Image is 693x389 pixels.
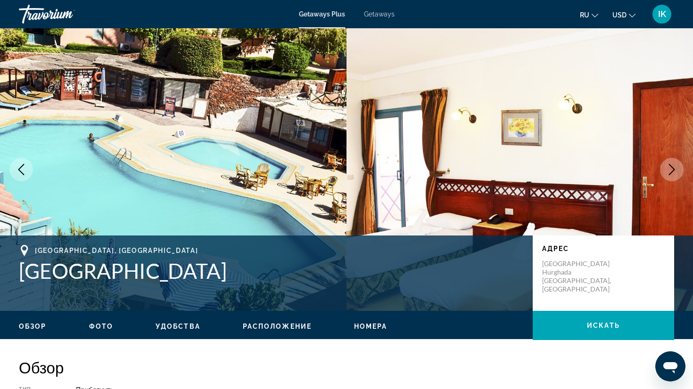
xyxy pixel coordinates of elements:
[542,245,665,252] p: Адрес
[243,323,312,330] span: Расположение
[89,323,113,330] span: Фото
[612,11,627,19] span: USD
[542,259,618,293] p: [GEOGRAPHIC_DATA] Hurghada [GEOGRAPHIC_DATA], [GEOGRAPHIC_DATA]
[354,323,388,330] span: Номера
[19,322,47,331] button: Обзор
[19,259,523,283] h1: [GEOGRAPHIC_DATA]
[655,351,685,381] iframe: Pulsante per aprire la finestra di messaggistica
[587,322,620,329] span: искать
[580,11,589,19] span: ru
[89,322,113,331] button: Фото
[660,158,684,181] button: Next image
[156,322,200,331] button: Удобства
[299,10,345,18] a: Getaways Plus
[9,158,33,181] button: Previous image
[580,8,598,22] button: Change language
[354,322,388,331] button: Номера
[156,323,200,330] span: Удобства
[650,4,674,24] button: User Menu
[19,323,47,330] span: Обзор
[35,247,198,254] span: [GEOGRAPHIC_DATA], [GEOGRAPHIC_DATA]
[658,9,666,19] span: IK
[612,8,635,22] button: Change currency
[533,311,674,340] button: искать
[19,358,674,377] h2: Обзор
[19,2,113,26] a: Travorium
[243,322,312,331] button: Расположение
[364,10,395,18] a: Getaways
